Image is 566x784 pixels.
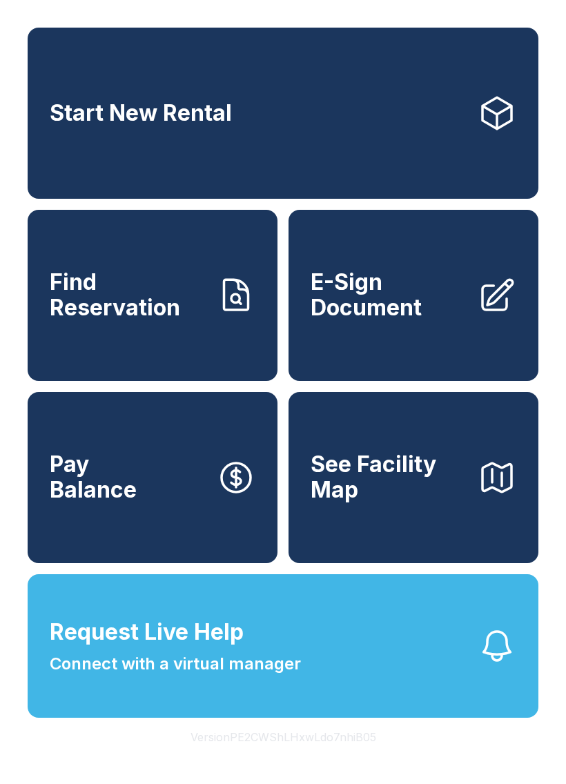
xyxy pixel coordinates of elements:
span: Request Live Help [50,616,244,649]
a: Start New Rental [28,28,538,199]
button: Request Live HelpConnect with a virtual manager [28,574,538,718]
span: E-Sign Document [311,270,467,320]
a: E-Sign Document [289,210,538,381]
button: VersionPE2CWShLHxwLdo7nhiB05 [179,718,387,756]
a: Find Reservation [28,210,277,381]
span: See Facility Map [311,452,467,502]
button: See Facility Map [289,392,538,563]
span: Pay Balance [50,452,137,502]
span: Connect with a virtual manager [50,651,301,676]
span: Start New Rental [50,101,232,126]
span: Find Reservation [50,270,206,320]
a: PayBalance [28,392,277,563]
